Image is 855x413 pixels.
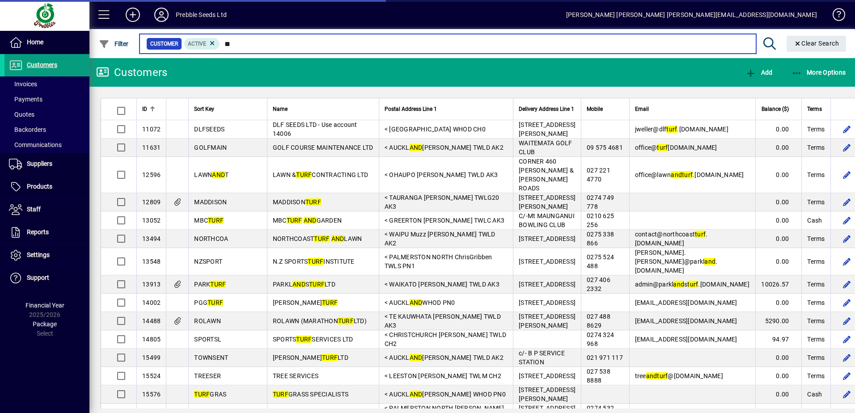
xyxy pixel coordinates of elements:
button: Edit [840,295,854,310]
span: 12809 [142,198,161,206]
span: 09 575 4681 [587,144,623,151]
span: Terms [807,353,825,362]
em: TURF [287,217,302,224]
td: 0.00 [755,157,801,193]
span: 11631 [142,144,161,151]
span: DLF SEEDS LTD - Use account 14006 [273,121,357,137]
a: Staff [4,198,89,221]
span: Add [745,69,772,76]
button: Edit [840,314,854,328]
em: AND [410,144,423,151]
span: [STREET_ADDRESS] [519,299,576,306]
span: Terms [807,143,825,152]
em: TURF [314,235,330,242]
em: turf [682,171,693,178]
span: Active [188,41,206,47]
span: Cash [807,390,822,399]
span: ID [142,104,147,114]
span: SPORTS SERVICES LTD [273,336,353,343]
span: NORTHCOAST LAWN [273,235,362,242]
span: < WAIKATO [PERSON_NAME] TWLD AK3 [385,281,499,288]
span: Terms [807,316,825,325]
span: < LEESTON [PERSON_NAME] TWLM CH2 [385,372,501,379]
a: Settings [4,244,89,266]
button: Edit [840,168,854,182]
span: MADDISON [273,198,321,206]
span: 11072 [142,126,161,133]
td: 0.00 [755,230,801,248]
a: Backorders [4,122,89,137]
span: MBC GARDEN [273,217,342,224]
span: Settings [27,251,50,258]
span: 027 221 4770 [587,167,610,183]
span: [PERSON_NAME].[PERSON_NAME]@parkl .[DOMAIN_NAME] [635,249,718,274]
em: turf [666,126,677,133]
span: 14805 [142,336,161,343]
span: Email [635,104,649,114]
span: WAITEMATA GOLF CLUB [519,139,572,156]
em: and [704,258,715,265]
em: TURF [309,281,325,288]
td: 10026.57 [755,275,801,294]
span: Payments [9,96,42,103]
div: [PERSON_NAME] [PERSON_NAME] [PERSON_NAME][EMAIL_ADDRESS][DOMAIN_NAME] [566,8,817,22]
div: Mobile [587,104,624,114]
em: TURF [338,317,354,324]
span: GOLFMAIN [194,144,227,151]
span: c/- B P SERVICE STATION [519,350,565,366]
em: turf [657,372,668,379]
a: Communications [4,137,89,152]
div: Name [273,104,373,114]
span: 027 538 8888 [587,368,610,384]
em: TURF [210,281,226,288]
span: 15524 [142,372,161,379]
div: Balance ($) [761,104,797,114]
span: Postal Address Line 1 [385,104,437,114]
td: 94.97 [755,330,801,349]
span: admin@parkl s .[DOMAIN_NAME] [635,281,749,288]
em: AND [410,299,423,306]
div: Customers [96,65,167,80]
span: NZSPORT [194,258,222,265]
span: GRAS [194,391,226,398]
button: More Options [789,64,848,80]
button: Edit [840,277,854,291]
span: Customer [150,39,178,48]
span: Products [27,183,52,190]
span: [STREET_ADDRESS][PERSON_NAME] [519,194,576,210]
span: PARKL S LTD [273,281,335,288]
span: [EMAIL_ADDRESS][DOMAIN_NAME] [635,336,737,343]
span: 0274 324 968 [587,331,614,347]
em: turf [687,281,698,288]
em: and [646,372,657,379]
span: Reports [27,228,49,236]
a: Suppliers [4,153,89,175]
span: [STREET_ADDRESS][PERSON_NAME] [519,386,576,402]
div: ID [142,104,161,114]
span: [STREET_ADDRESS][PERSON_NAME] [519,121,576,137]
em: TURF [322,299,338,306]
em: turf [657,144,668,151]
span: [EMAIL_ADDRESS][DOMAIN_NAME] [635,317,737,324]
span: ROLAWN (MARATHON LTD) [273,317,367,324]
span: 0210 625 256 [587,212,614,228]
a: Reports [4,221,89,244]
span: [STREET_ADDRESS][PERSON_NAME] [519,313,576,329]
mat-chip: Activation Status: Active [184,38,220,50]
span: Terms [807,198,825,206]
span: [STREET_ADDRESS] [519,258,576,265]
span: Terms [807,335,825,344]
button: Clear [787,36,847,52]
em: TURF [308,258,323,265]
span: 14488 [142,317,161,324]
span: 12596 [142,171,161,178]
em: TURF [305,198,321,206]
span: 0275 338 866 [587,231,614,247]
span: LAWN & CONTRACTING LTD [273,171,368,178]
span: < AUCKL [PERSON_NAME] TWLD AK2 [385,354,504,361]
td: 0.00 [755,120,801,139]
td: 0.00 [755,139,801,157]
span: < AUCKL [PERSON_NAME] TWLD AK2 [385,144,504,151]
span: Delivery Address Line 1 [519,104,574,114]
button: Profile [147,7,176,23]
